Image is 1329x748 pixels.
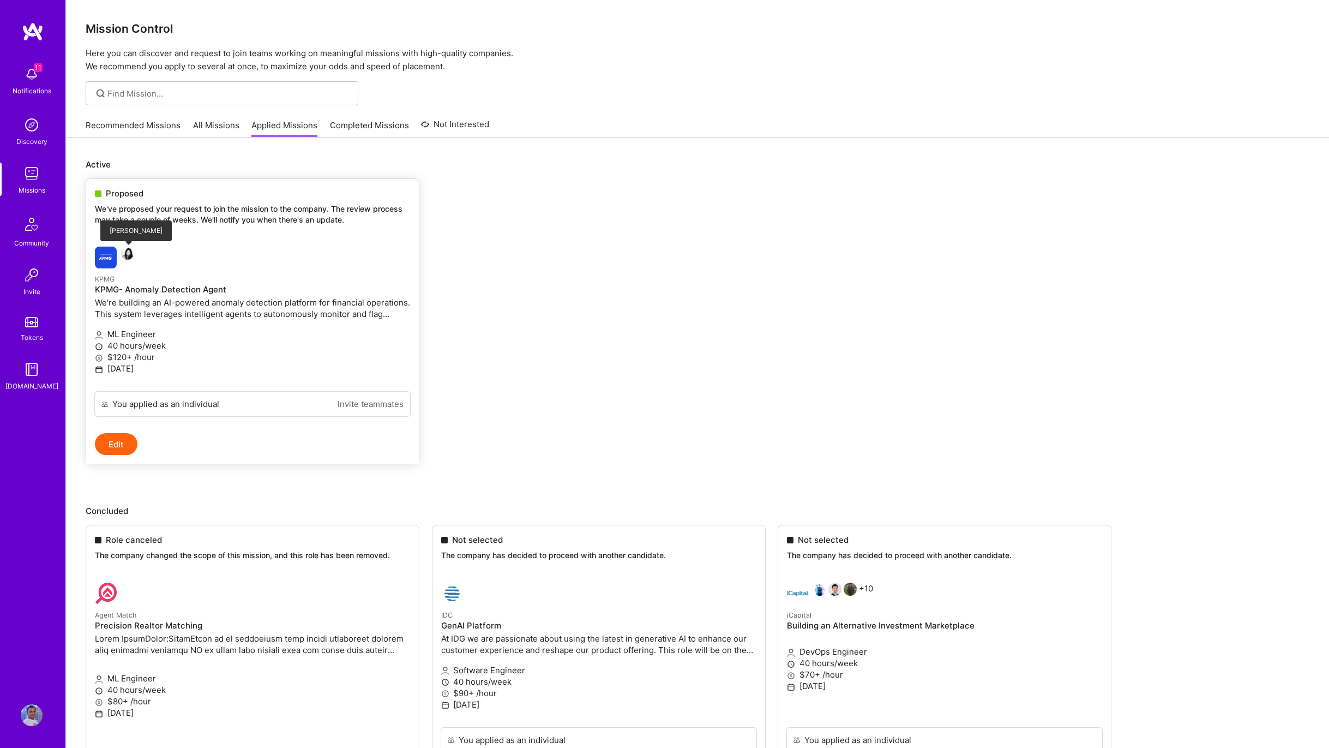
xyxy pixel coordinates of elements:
img: Carleen Pan [121,247,134,260]
img: bell [21,63,43,85]
img: discovery [21,114,43,136]
p: 40 hours/week [95,340,410,351]
a: Invite teammates [338,398,404,410]
div: [DOMAIN_NAME] [5,380,58,392]
img: Invite [21,264,43,286]
a: Completed Missions [330,119,409,137]
p: Concluded [86,505,1309,517]
div: Community [14,237,49,249]
i: icon Applicant [95,331,103,339]
a: Recommended Missions [86,119,181,137]
div: You applied as an individual [112,398,219,410]
span: 11 [34,63,43,72]
a: All Missions [193,119,239,137]
p: Here you can discover and request to join teams working on meaningful missions with high-quality ... [86,47,1309,73]
p: ML Engineer [95,328,410,340]
img: logo [22,22,44,41]
img: teamwork [21,163,43,184]
img: User Avatar [21,704,43,726]
i: icon Calendar [95,366,103,374]
p: [DATE] [95,363,410,374]
small: KPMG [95,275,115,283]
div: Tokens [21,332,43,343]
div: Invite [23,286,40,297]
div: Missions [19,184,45,196]
img: guide book [21,358,43,380]
span: Proposed [106,188,143,199]
img: KPMG company logo [95,247,117,268]
p: Active [86,159,1309,170]
p: $120+ /hour [95,351,410,363]
img: Community [19,211,45,237]
div: Notifications [13,85,51,97]
input: Find Mission... [107,88,350,99]
i: icon SearchGrey [94,87,107,100]
div: Discovery [16,136,47,147]
p: We've proposed your request to join the mission to the company. The review process may take a cou... [95,204,410,225]
i: icon MoneyGray [95,354,103,362]
button: Edit [95,433,137,455]
h4: KPMG- Anomaly Detection Agent [95,285,410,295]
a: Not Interested [421,118,489,137]
img: tokens [25,317,38,327]
p: We're building an AI-powered anomaly detection platform for financial operations. This system lev... [95,297,410,320]
i: icon Clock [95,343,103,351]
a: Applied Missions [251,119,317,137]
h3: Mission Control [86,22,1309,35]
